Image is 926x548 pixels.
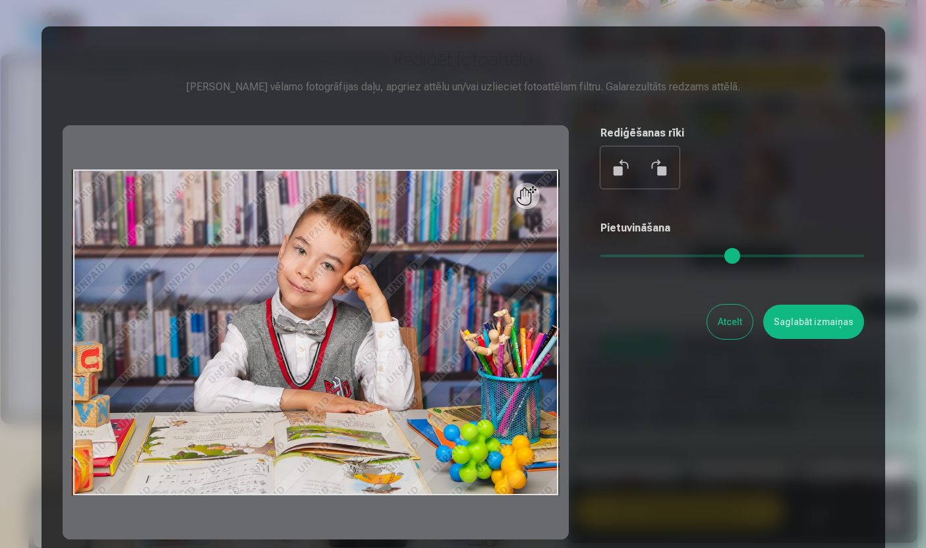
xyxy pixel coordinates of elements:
[600,220,864,236] h5: Pietuvināšana
[707,305,753,339] button: Atcelt
[763,305,864,339] button: Saglabāt izmaiņas
[63,47,864,71] h3: Rediģēt fotoattēlu
[63,79,864,95] div: [PERSON_NAME] vēlamo fotogrāfijas daļu, apgriez attēlu un/vai uzlieciet fotoattēlam filtru. Galar...
[600,125,864,141] h5: Rediģēšanas rīki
